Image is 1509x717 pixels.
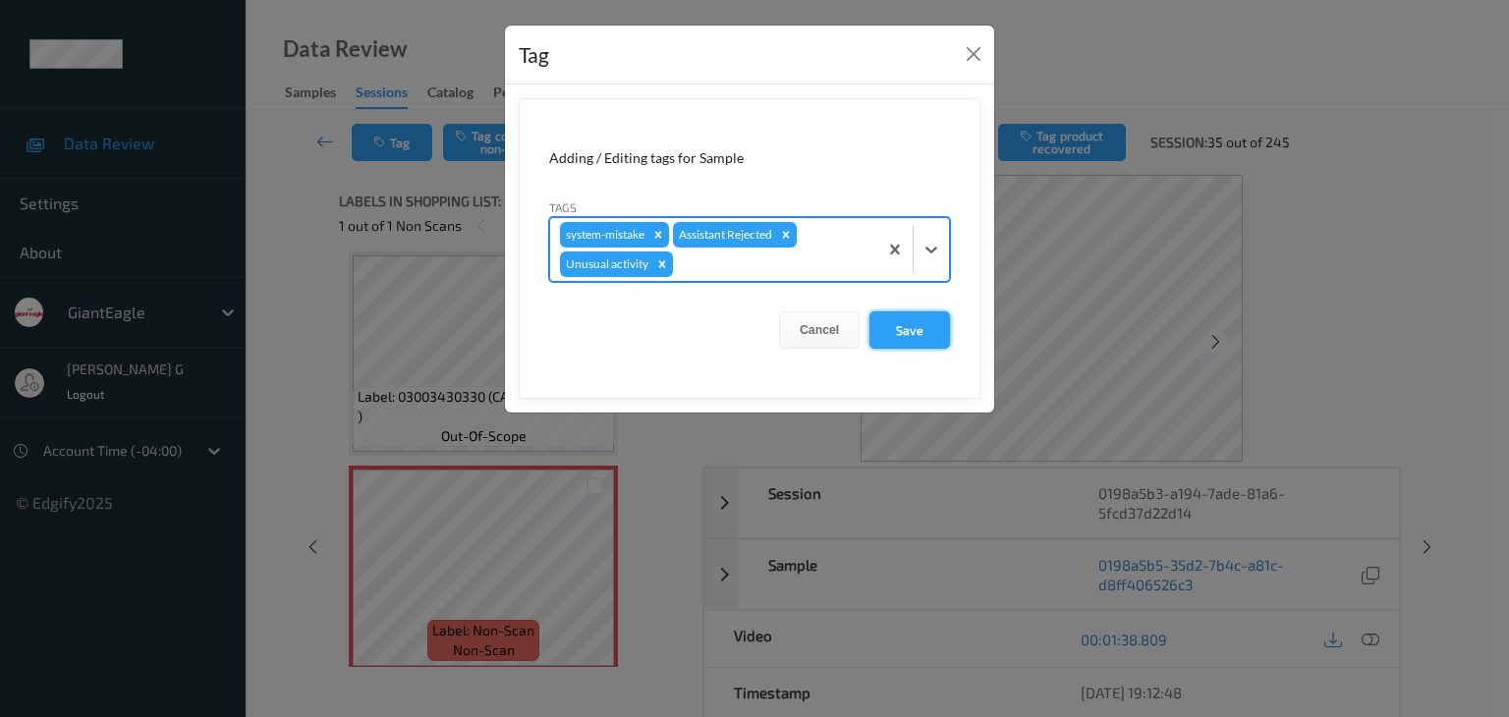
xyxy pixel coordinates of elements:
button: Close [960,40,987,68]
div: Unusual activity [560,251,651,277]
div: Tag [519,39,549,71]
button: Save [869,311,950,349]
div: Adding / Editing tags for Sample [549,148,950,168]
button: Cancel [779,311,860,349]
div: Remove Assistant Rejected [775,222,797,248]
div: Remove Unusual activity [651,251,673,277]
div: Assistant Rejected [673,222,775,248]
div: Remove system-mistake [647,222,669,248]
label: Tags [549,198,577,216]
div: system-mistake [560,222,647,248]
